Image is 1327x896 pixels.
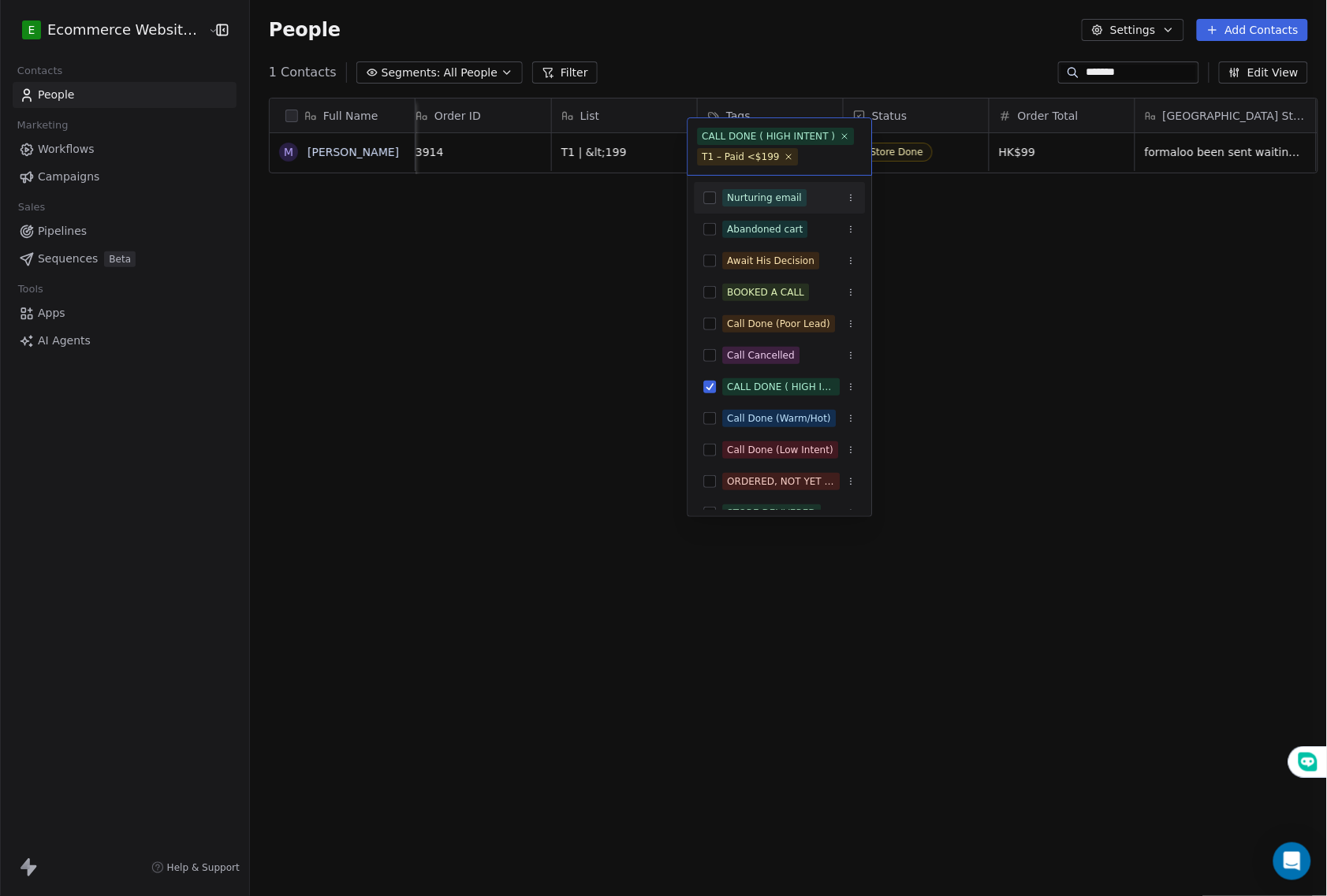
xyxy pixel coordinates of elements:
[728,254,815,268] div: Await His Decision
[728,411,832,426] div: Call Done (Warm/Hot)
[728,191,803,205] div: Nurturing email
[703,129,836,143] div: CALL DONE ( HIGH INTENT )
[728,285,805,299] div: BOOKED A CALL
[728,348,796,362] div: Call Cancelled
[728,222,803,236] div: Abandoned cart
[728,506,817,520] div: STORE DELIVERED
[703,150,780,164] div: T1 – Paid <$199
[728,474,836,489] div: ORDERED, NOT YET BOOKED
[728,443,834,457] div: Call Done (Low Intent)
[695,182,866,655] div: Suggestions
[728,317,831,331] div: Call Done (Poor Lead)
[728,380,836,394] div: CALL DONE ( HIGH INTENT )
